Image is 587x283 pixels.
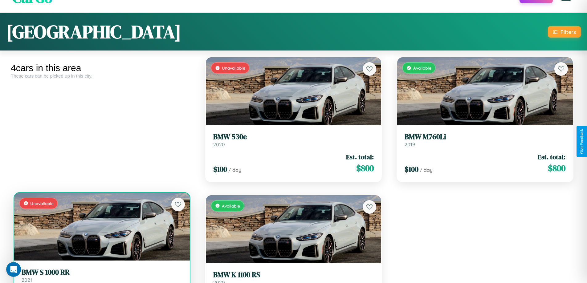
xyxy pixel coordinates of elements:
[213,141,225,148] span: 2020
[11,63,193,73] div: 4 cars in this area
[548,26,581,38] button: Filters
[561,29,576,35] div: Filters
[22,277,32,283] span: 2021
[580,129,584,154] div: Give Feedback
[405,164,418,174] span: $ 100
[30,201,54,206] span: Unavailable
[356,162,374,174] span: $ 800
[22,268,182,277] h3: BMW S 1000 RR
[405,141,415,148] span: 2019
[413,65,431,71] span: Available
[405,132,565,148] a: BMW M760Li2019
[6,19,181,44] h1: [GEOGRAPHIC_DATA]
[405,132,565,141] h3: BMW M760Li
[222,65,245,71] span: Unavailable
[213,270,374,279] h3: BMW K 1100 RS
[213,164,227,174] span: $ 100
[22,268,182,283] a: BMW S 1000 RR2021
[6,262,21,277] iframe: Intercom live chat
[213,132,374,141] h3: BMW 530e
[11,73,193,79] div: These cars can be picked up in this city.
[213,132,374,148] a: BMW 530e2020
[346,152,374,161] span: Est. total:
[538,152,565,161] span: Est. total:
[420,167,433,173] span: / day
[222,203,240,208] span: Available
[228,167,241,173] span: / day
[548,162,565,174] span: $ 800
